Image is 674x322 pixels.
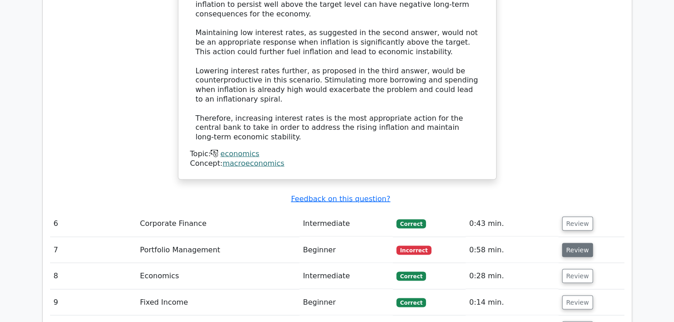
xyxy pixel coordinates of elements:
[562,216,593,230] button: Review
[291,194,390,203] a: Feedback on this question?
[396,245,431,255] span: Incorrect
[466,263,558,289] td: 0:28 min.
[562,295,593,309] button: Review
[190,149,484,158] div: Topic:
[50,210,137,236] td: 6
[466,210,558,236] td: 0:43 min.
[137,210,299,236] td: Corporate Finance
[50,263,137,289] td: 8
[220,149,259,158] a: economics
[137,289,299,315] td: Fixed Income
[190,158,484,168] div: Concept:
[562,243,593,257] button: Review
[137,237,299,263] td: Portfolio Management
[466,289,558,315] td: 0:14 min.
[50,289,137,315] td: 9
[223,158,284,167] a: macroeconomics
[396,271,426,281] span: Correct
[562,269,593,283] button: Review
[299,263,393,289] td: Intermediate
[466,237,558,263] td: 0:58 min.
[396,219,426,228] span: Correct
[299,210,393,236] td: Intermediate
[299,237,393,263] td: Beginner
[396,298,426,307] span: Correct
[299,289,393,315] td: Beginner
[137,263,299,289] td: Economics
[50,237,137,263] td: 7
